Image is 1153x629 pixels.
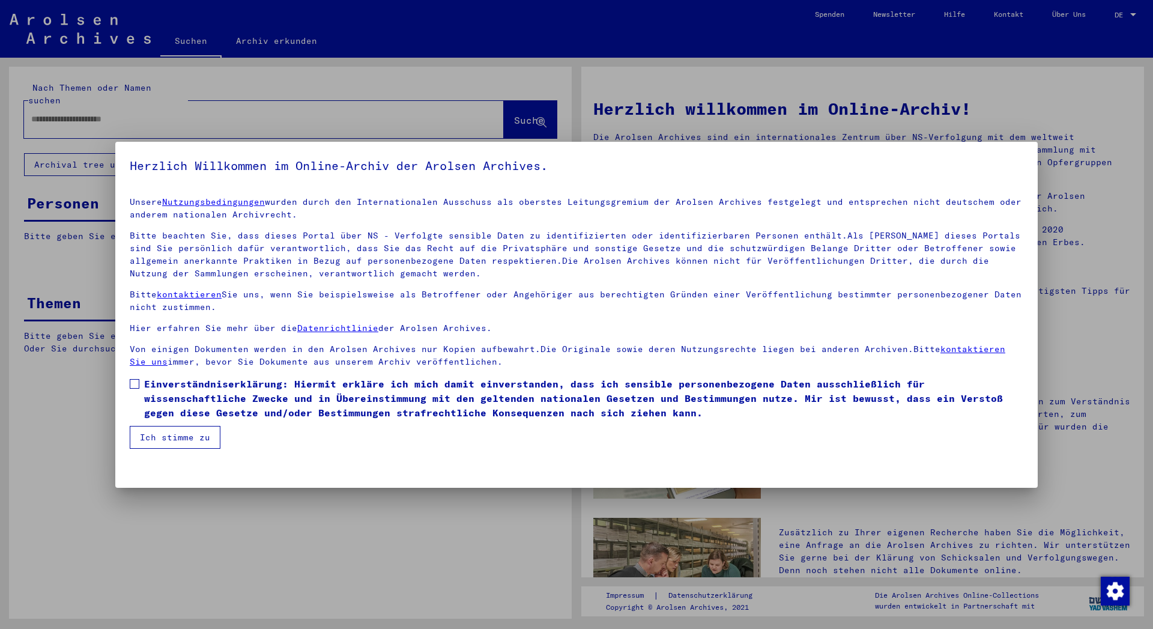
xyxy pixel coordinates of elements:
p: Unsere wurden durch den Internationalen Ausschuss als oberstes Leitungsgremium der Arolsen Archiv... [130,196,1023,221]
a: kontaktieren Sie uns [130,344,1005,367]
button: Ich stimme zu [130,426,220,449]
p: Von einigen Dokumenten werden in den Arolsen Archives nur Kopien aufbewahrt.Die Originale sowie d... [130,343,1023,368]
span: Einverständniserklärung: Hiermit erkläre ich mich damit einverstanden, dass ich sensible personen... [144,377,1023,420]
a: Nutzungsbedingungen [162,196,265,207]
p: Bitte beachten Sie, dass dieses Portal über NS - Verfolgte sensible Daten zu identifizierten oder... [130,229,1023,280]
a: kontaktieren [157,289,222,300]
a: Datenrichtlinie [297,323,378,333]
h5: Herzlich Willkommen im Online-Archiv der Arolsen Archives. [130,156,1023,175]
p: Hier erfahren Sie mehr über die der Arolsen Archives. [130,322,1023,335]
p: Bitte Sie uns, wenn Sie beispielsweise als Betroffener oder Angehöriger aus berechtigten Gründen ... [130,288,1023,314]
img: Zustimmung ändern [1101,577,1130,606]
